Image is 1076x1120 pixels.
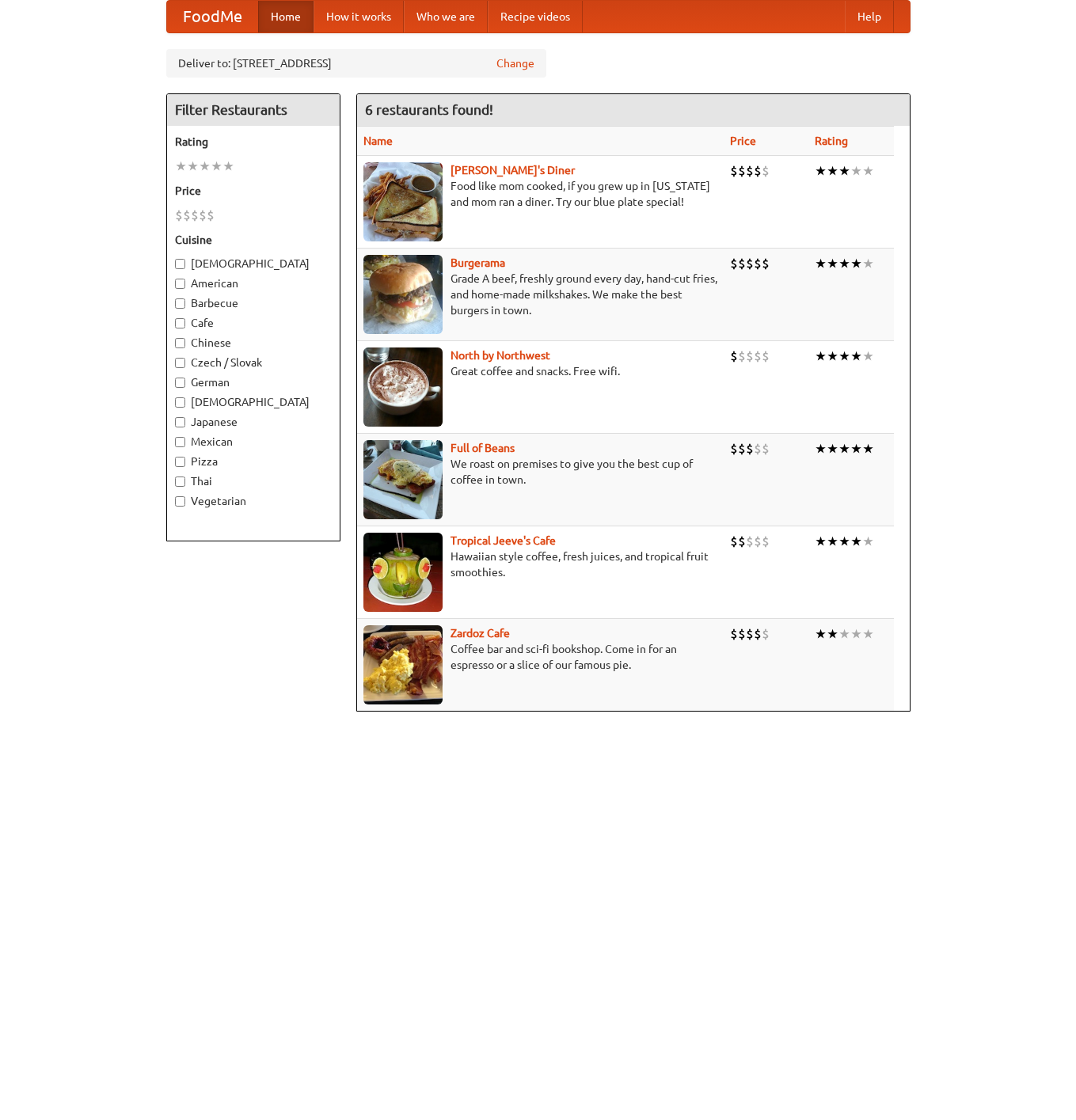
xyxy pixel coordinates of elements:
[175,378,185,388] input: German
[762,347,770,365] li: $
[815,347,827,365] li: ★
[363,363,717,379] p: Great coffee and snacks. Free wifi.
[404,1,488,32] a: Who we are
[175,414,332,430] label: Japanese
[746,347,754,365] li: $
[754,255,762,272] li: $
[850,625,862,643] li: ★
[363,456,717,488] p: We roast on premises to give you the best cup of coffee in town.
[363,549,717,580] p: Hawaiian style coffee, fresh juices, and tropical fruit smoothies.
[363,271,717,318] p: Grade A beef, freshly ground every day, hand-cut fries, and home-made milkshakes. We make the bes...
[363,641,717,673] p: Coffee bar and sci-fi bookshop. Come in for an espresso or a slice of our famous pie.
[175,232,332,248] h5: Cuisine
[363,255,443,334] img: burgerama.jpg
[746,162,754,180] li: $
[827,162,838,180] li: ★
[175,275,332,291] label: American
[175,134,332,150] h5: Rating
[363,625,443,704] img: zardoz.jpg
[746,440,754,457] li: $
[363,533,443,612] img: jeeves.jpg
[827,255,838,272] li: ★
[175,493,332,509] label: Vegetarian
[815,162,827,180] li: ★
[827,440,838,457] li: ★
[175,437,185,447] input: Mexican
[207,207,215,224] li: $
[730,255,738,272] li: $
[175,259,185,269] input: [DEMOGRAPHIC_DATA]
[451,256,505,269] a: Burgerama
[258,1,314,32] a: Home
[191,207,199,224] li: $
[175,374,332,390] label: German
[827,625,838,643] li: ★
[815,135,848,147] a: Rating
[175,315,332,331] label: Cafe
[363,440,443,519] img: beans.jpg
[451,534,556,547] a: Tropical Jeeve's Cafe
[175,318,185,328] input: Cafe
[762,255,770,272] li: $
[838,440,850,457] li: ★
[862,533,874,550] li: ★
[762,162,770,180] li: $
[363,347,443,427] img: north.jpg
[862,255,874,272] li: ★
[451,164,575,177] a: [PERSON_NAME]'s Diner
[730,347,738,365] li: $
[746,625,754,643] li: $
[451,349,550,362] a: North by Northwest
[175,355,332,370] label: Czech / Slovak
[738,625,746,643] li: $
[738,255,746,272] li: $
[754,162,762,180] li: $
[496,55,534,71] a: Change
[175,457,185,467] input: Pizza
[175,338,185,348] input: Chinese
[363,178,717,210] p: Food like mom cooked, if you grew up in [US_STATE] and mom ran a diner. Try our blue plate special!
[175,335,332,351] label: Chinese
[167,94,340,126] h4: Filter Restaurants
[850,162,862,180] li: ★
[166,49,546,78] div: Deliver to: [STREET_ADDRESS]
[314,1,404,32] a: How it works
[827,533,838,550] li: ★
[850,440,862,457] li: ★
[746,255,754,272] li: $
[175,183,332,199] h5: Price
[175,397,185,408] input: [DEMOGRAPHIC_DATA]
[363,135,393,147] a: Name
[762,533,770,550] li: $
[862,625,874,643] li: ★
[850,533,862,550] li: ★
[175,476,185,487] input: Thai
[838,347,850,365] li: ★
[730,440,738,457] li: $
[451,442,515,454] a: Full of Beans
[175,358,185,368] input: Czech / Slovak
[754,347,762,365] li: $
[211,158,222,175] li: ★
[762,625,770,643] li: $
[363,162,443,241] img: sallys.jpg
[845,1,894,32] a: Help
[175,434,332,450] label: Mexican
[746,533,754,550] li: $
[175,295,332,311] label: Barbecue
[738,347,746,365] li: $
[862,347,874,365] li: ★
[754,625,762,643] li: $
[838,162,850,180] li: ★
[730,135,756,147] a: Price
[730,533,738,550] li: $
[199,158,211,175] li: ★
[815,625,827,643] li: ★
[862,162,874,180] li: ★
[815,533,827,550] li: ★
[862,440,874,457] li: ★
